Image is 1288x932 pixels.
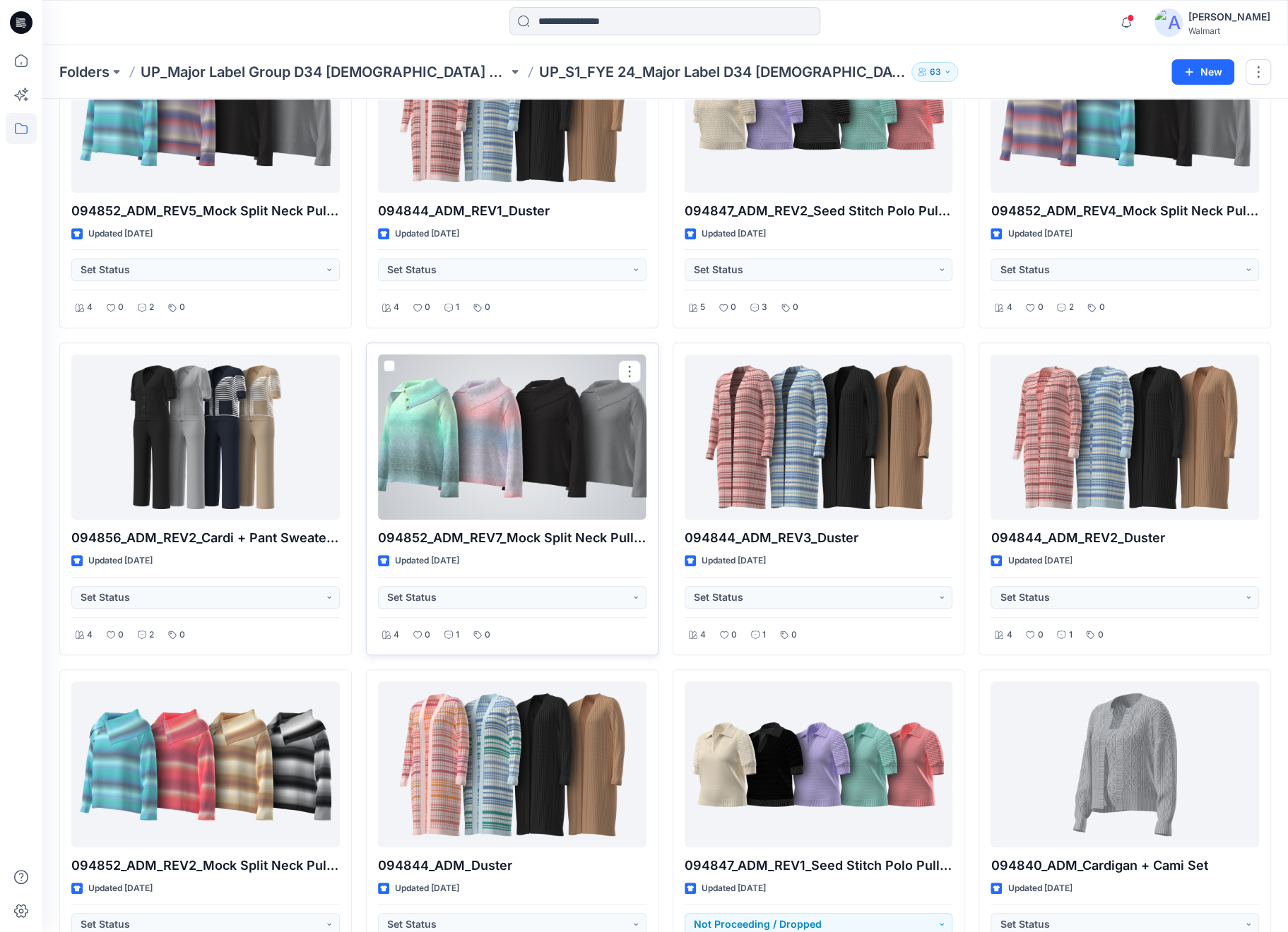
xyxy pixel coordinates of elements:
[394,300,399,315] p: 4
[793,300,798,315] p: 0
[1154,8,1183,37] img: avatar
[87,300,93,315] p: 4
[378,201,646,221] p: 094844_ADM_REV1_Duster
[685,354,953,520] a: 094844_ADM_REV3_Duster
[71,681,340,847] a: 094852_ADM_REV2_Mock Split Neck Pullover
[71,354,340,520] a: 094856_ADM_REV2_Cardi + Pant Sweater Set
[1008,881,1072,896] p: Updated [DATE]
[991,856,1259,876] p: 094840_ADM_Cardigan + Cami Set
[731,628,737,643] p: 0
[394,628,399,643] p: 4
[685,856,953,876] p: 094847_ADM_REV1_Seed Stitch Polo Pullover
[179,628,185,643] p: 0
[685,528,953,548] p: 094844_ADM_REV3_Duster
[1068,300,1073,315] p: 2
[702,881,766,896] p: Updated [DATE]
[88,881,153,896] p: Updated [DATE]
[71,201,340,221] p: 094852_ADM_REV5_Mock Split Neck Pullover
[700,628,706,643] p: 4
[1171,59,1234,85] button: New
[700,300,705,315] p: 5
[1068,628,1072,643] p: 1
[991,27,1259,192] a: 094852_ADM_REV4_Mock Split Neck Pullover
[685,201,953,221] p: 094847_ADM_REV2_Seed Stitch Polo Pullover
[702,554,766,568] p: Updated [DATE]
[425,300,430,315] p: 0
[71,528,340,548] p: 094856_ADM_REV2_Cardi + Pant Sweater Set
[59,62,110,82] a: Folders
[685,27,953,192] a: 094847_ADM_REV2_Seed Stitch Polo Pullover
[1037,300,1043,315] p: 0
[118,300,124,315] p: 0
[378,27,646,192] a: 094844_ADM_REV1_Duster
[378,528,646,548] p: 094852_ADM_REV7_Mock Split Neck Pullover
[731,300,736,315] p: 0
[149,628,154,643] p: 2
[87,628,93,643] p: 4
[141,62,508,82] a: UP_Major Label Group D34 [DEMOGRAPHIC_DATA] Sweaters
[929,64,940,80] p: 63
[685,681,953,847] a: 094847_ADM_REV1_Seed Stitch Polo Pullover
[179,300,185,315] p: 0
[911,62,958,82] button: 63
[88,554,153,568] p: Updated [DATE]
[1188,8,1270,25] div: [PERSON_NAME]
[118,628,124,643] p: 0
[485,628,490,643] p: 0
[791,628,797,643] p: 0
[702,227,766,241] p: Updated [DATE]
[425,628,430,643] p: 0
[1037,628,1043,643] p: 0
[1006,628,1012,643] p: 4
[991,354,1259,520] a: 094844_ADM_REV2_Duster
[1188,25,1270,36] div: Walmart
[1006,300,1012,315] p: 4
[1099,300,1104,315] p: 0
[539,62,906,82] p: UP_S1_FYE 24_Major Label D34 [DEMOGRAPHIC_DATA] Sweaters
[991,528,1259,548] p: 094844_ADM_REV2_Duster
[1097,628,1103,643] p: 0
[149,300,154,315] p: 2
[395,881,459,896] p: Updated [DATE]
[456,300,459,315] p: 1
[456,628,459,643] p: 1
[71,27,340,192] a: 094852_ADM_REV5_Mock Split Neck Pullover
[88,227,153,241] p: Updated [DATE]
[1008,554,1072,568] p: Updated [DATE]
[378,354,646,520] a: 094852_ADM_REV7_Mock Split Neck Pullover
[378,856,646,876] p: 094844_ADM_Duster
[71,856,340,876] p: 094852_ADM_REV2_Mock Split Neck Pullover
[485,300,490,315] p: 0
[991,681,1259,847] a: 094840_ADM_Cardigan + Cami Set
[378,681,646,847] a: 094844_ADM_Duster
[762,628,766,643] p: 1
[991,201,1259,221] p: 094852_ADM_REV4_Mock Split Neck Pullover
[1008,227,1072,241] p: Updated [DATE]
[762,300,767,315] p: 3
[395,227,459,241] p: Updated [DATE]
[395,554,459,568] p: Updated [DATE]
